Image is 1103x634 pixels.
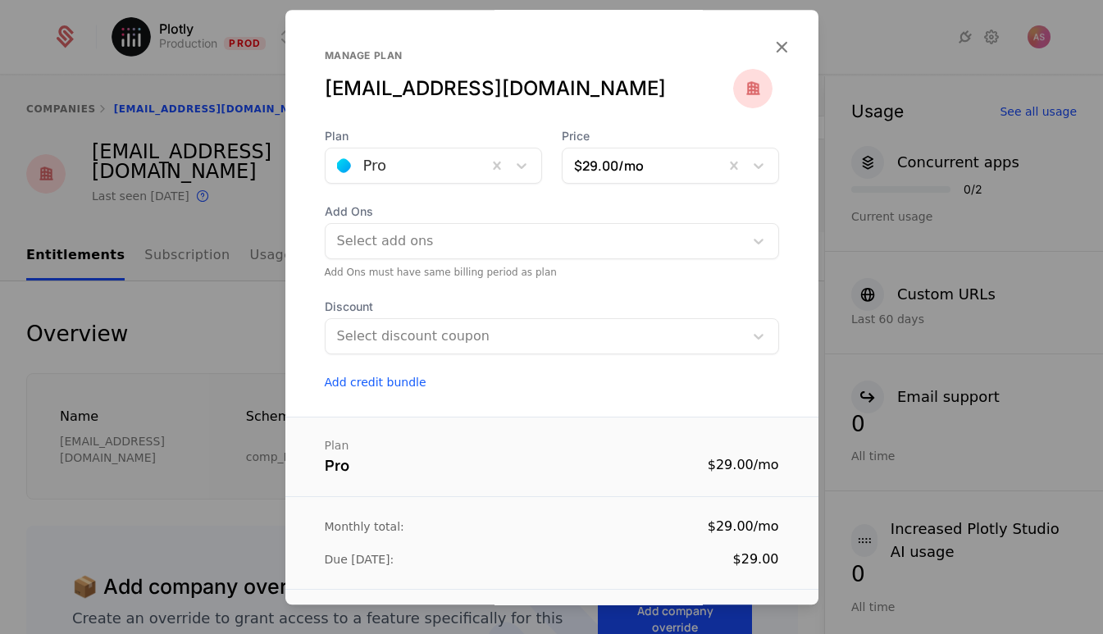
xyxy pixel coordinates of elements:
span: Discount [325,299,779,315]
div: $29.00 [733,550,779,569]
span: Price [562,128,779,144]
div: Add Ons must have same billing period as plan [325,266,779,279]
div: Monthly total: [325,518,404,535]
div: Manage plan [325,49,733,62]
div: Plan [325,437,779,454]
span: Add Ons [325,203,779,220]
div: $29.00 / mo [708,455,779,475]
img: wemarg@gmail.com [733,69,773,108]
div: Pro [325,454,349,477]
div: $29.00 / mo [708,517,779,536]
span: Plan [325,128,542,144]
div: Due [DATE]: [325,551,394,568]
button: Add credit bundle [325,374,779,390]
div: [EMAIL_ADDRESS][DOMAIN_NAME] [325,75,733,102]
